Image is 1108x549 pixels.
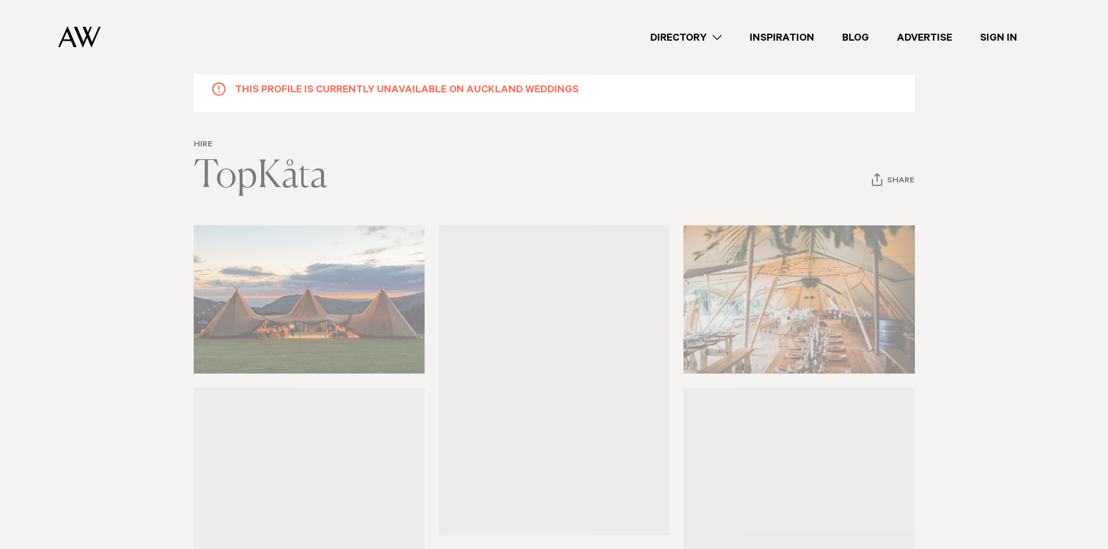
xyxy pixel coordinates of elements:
[828,30,883,45] a: Blog
[966,30,1031,45] a: Sign In
[235,81,579,96] h5: This profile is currently unavailable on Auckland Weddings
[636,30,736,45] a: Directory
[58,26,101,48] img: Auckland Weddings Logo
[883,30,966,45] a: Advertise
[736,30,828,45] a: Inspiration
